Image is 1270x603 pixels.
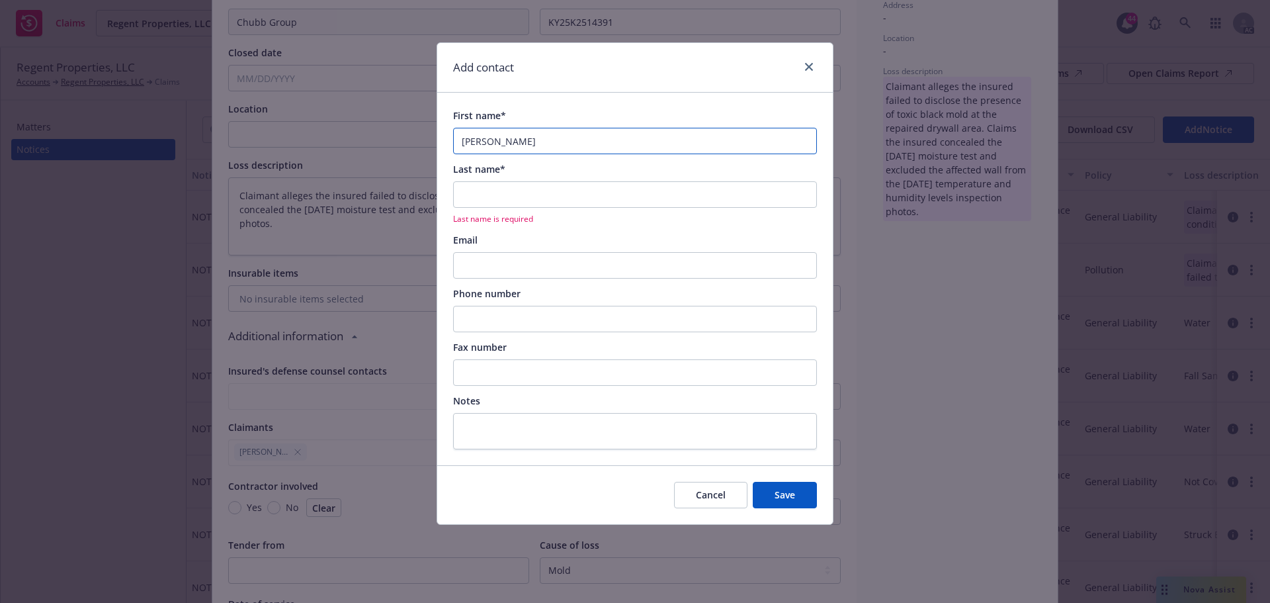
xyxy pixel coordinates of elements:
span: Cancel [696,488,726,501]
span: Notes [453,394,480,407]
span: Last name* [453,163,505,175]
span: Fax number [453,341,507,353]
h1: Add contact [453,59,514,76]
span: Phone number [453,287,521,300]
span: Save [775,488,795,501]
button: Save [753,482,817,508]
button: Cancel [674,482,747,508]
span: First name* [453,109,506,122]
span: Last name is required [453,213,817,224]
a: close [801,59,817,75]
span: Email [453,234,478,246]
